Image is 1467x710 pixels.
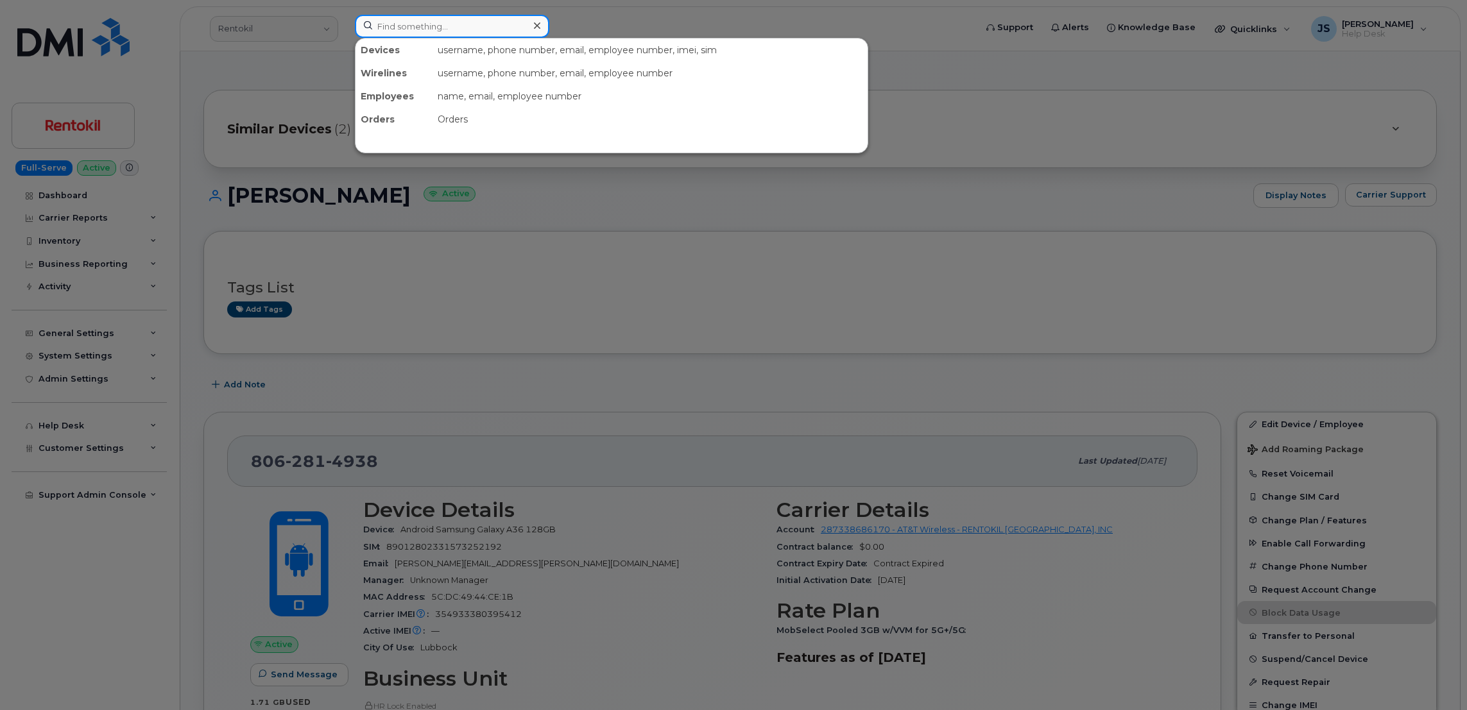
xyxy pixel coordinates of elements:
div: Wirelines [356,62,433,85]
div: username, phone number, email, employee number, imei, sim [433,38,868,62]
div: username, phone number, email, employee number [433,62,868,85]
div: Orders [433,108,868,131]
div: Employees [356,85,433,108]
div: Devices [356,38,433,62]
div: name, email, employee number [433,85,868,108]
iframe: Messenger Launcher [1411,654,1457,700]
div: Orders [356,108,433,131]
